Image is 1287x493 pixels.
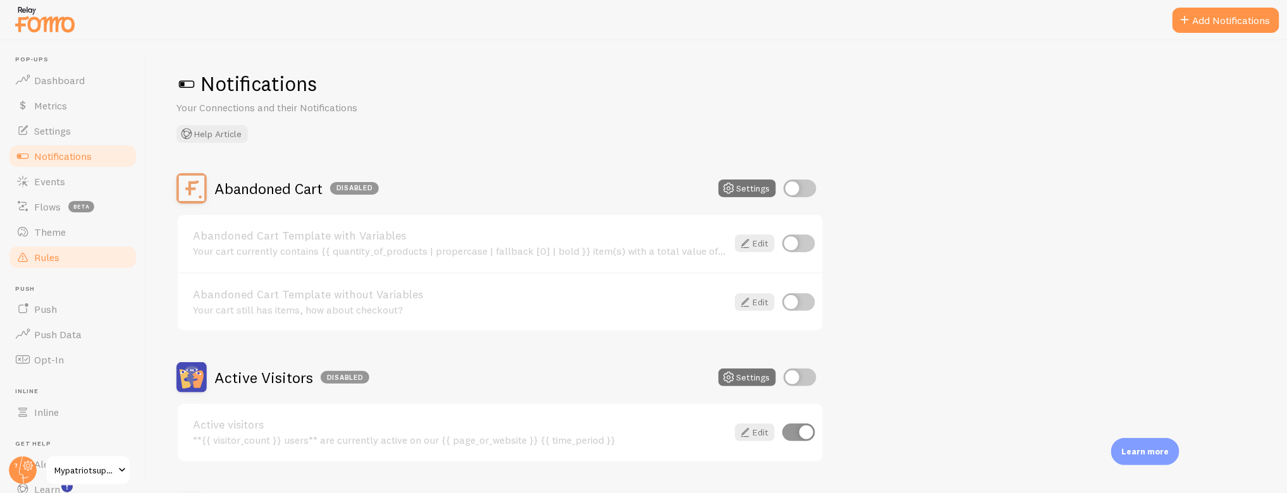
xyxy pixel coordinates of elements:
div: Disabled [321,371,369,384]
a: Inline [8,399,138,425]
a: Theme [8,219,138,245]
a: Mypatriotsupply [46,455,131,485]
span: Metrics [34,99,67,112]
span: Opt-In [34,353,64,366]
span: Push [15,285,138,293]
a: Push Data [8,322,138,347]
a: Alerts [8,451,138,477]
span: Push Data [34,328,82,341]
a: Abandoned Cart Template without Variables [193,289,727,300]
a: Abandoned Cart Template with Variables [193,230,727,241]
span: Pop-ups [15,56,138,64]
a: Metrics [8,93,138,118]
h2: Active Visitors [214,368,369,387]
a: Edit [735,234,775,252]
span: Get Help [15,440,138,448]
a: Events [8,169,138,194]
h1: Notifications [176,71,1257,97]
span: Flows [34,200,61,213]
span: Dashboard [34,74,85,87]
span: Inline [34,406,59,418]
span: Rules [34,251,59,264]
a: Dashboard [8,68,138,93]
div: Disabled [330,182,379,195]
button: Settings [718,180,776,197]
span: Notifications [34,150,92,162]
a: Push [8,296,138,322]
span: Inline [15,387,138,396]
p: Learn more [1121,446,1169,458]
a: Rules [8,245,138,270]
div: Your cart still has items, how about checkout? [193,304,727,315]
button: Settings [718,368,776,386]
span: Mypatriotsupply [54,463,114,478]
a: Flows beta [8,194,138,219]
img: Abandoned Cart [176,173,207,204]
a: Settings [8,118,138,143]
a: Edit [735,293,775,311]
img: fomo-relay-logo-orange.svg [13,3,77,35]
button: Help Article [176,125,248,143]
a: Notifications [8,143,138,169]
span: beta [68,201,94,212]
a: Opt-In [8,347,138,372]
span: Theme [34,226,66,238]
h2: Abandoned Cart [214,179,379,198]
img: Active Visitors [176,362,207,393]
a: Active visitors [193,419,727,430]
svg: <p>Watch New Feature Tutorials!</p> [61,481,73,492]
div: Your cart currently contains {{ quantity_of_products | propercase | fallback [0] | bold }} item(s... [193,245,727,257]
span: Push [34,303,57,315]
div: **{{ visitor_count }} users** are currently active on our {{ page_or_website }} {{ time_period }} [193,434,727,446]
span: Settings [34,125,71,137]
div: Learn more [1111,438,1179,465]
a: Edit [735,423,775,441]
p: Your Connections and their Notifications [176,100,480,115]
span: Events [34,175,65,188]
